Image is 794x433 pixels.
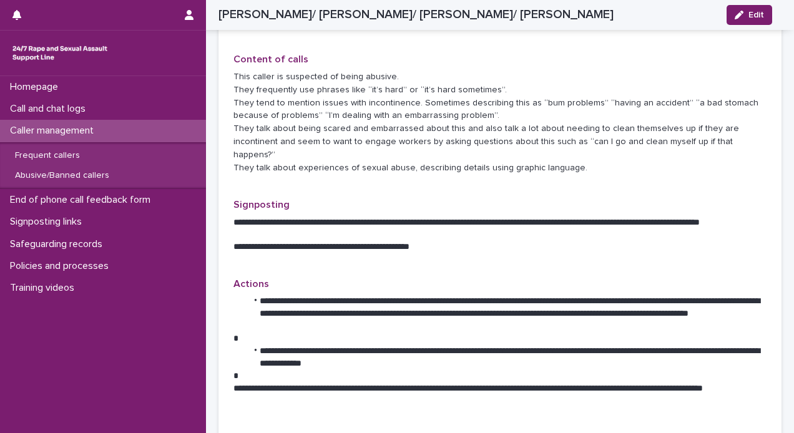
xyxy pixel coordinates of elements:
[5,194,160,206] p: End of phone call feedback form
[233,71,767,174] p: This caller is suspected of being abusive. They frequently use phrases like “it’s hard” or “it’s ...
[727,5,772,25] button: Edit
[5,150,90,161] p: Frequent callers
[5,125,104,137] p: Caller management
[5,81,68,93] p: Homepage
[5,282,84,294] p: Training videos
[218,7,614,22] h2: [PERSON_NAME]/ [PERSON_NAME]/ [PERSON_NAME]/ [PERSON_NAME]
[5,103,96,115] p: Call and chat logs
[748,11,764,19] span: Edit
[5,170,119,181] p: Abusive/Banned callers
[233,279,269,289] span: Actions
[233,200,290,210] span: Signposting
[5,216,92,228] p: Signposting links
[5,260,119,272] p: Policies and processes
[233,54,308,64] span: Content of calls
[5,238,112,250] p: Safeguarding records
[10,41,110,66] img: rhQMoQhaT3yELyF149Cw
